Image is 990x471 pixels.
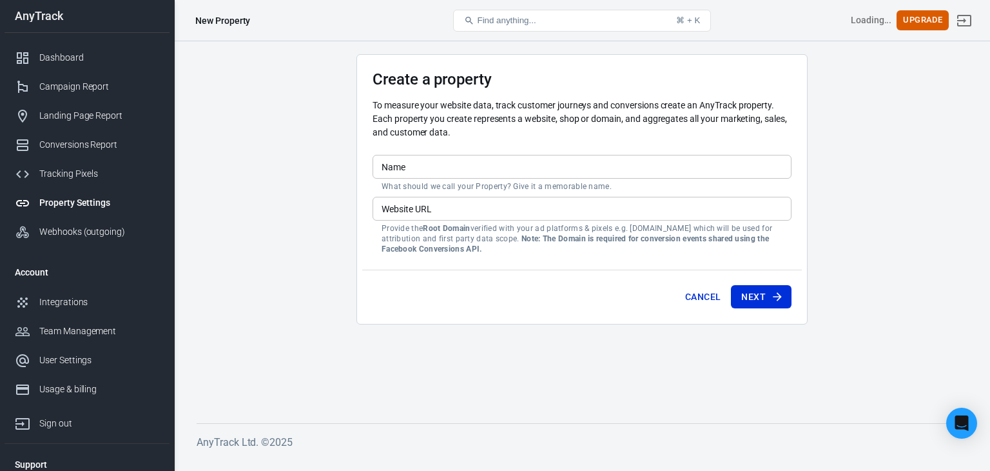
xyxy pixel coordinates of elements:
div: Landing Page Report [39,109,159,123]
a: Sign out [5,404,170,438]
h3: Create a property [373,70,791,88]
div: Team Management [39,325,159,338]
a: Usage & billing [5,375,170,404]
div: Webhooks (outgoing) [39,225,159,239]
h6: AnyTrack Ltd. © 2025 [197,434,967,450]
div: Open Intercom Messenger [946,408,977,439]
p: What should we call your Property? Give it a memorable name. [382,181,782,192]
div: User Settings [39,354,159,367]
span: Find anything... [477,15,536,25]
p: To measure your website data, track customer journeys and conversions create an AnyTrack property... [373,99,791,139]
a: Campaign Report [5,72,170,101]
a: Team Management [5,317,170,346]
button: Upgrade [897,10,949,30]
strong: Note: The Domain is required for conversion events shared using the Facebook Conversions API. [382,234,769,254]
div: Property Settings [39,196,159,210]
div: AnyTrack [5,10,170,22]
strong: Root Domain [423,224,470,233]
div: Usage & billing [39,383,159,396]
div: ⌘ + K [676,15,700,25]
div: Campaign Report [39,80,159,94]
li: Account [5,257,170,288]
a: User Settings [5,346,170,375]
button: Cancel [680,285,726,309]
a: Landing Page Report [5,101,170,130]
input: example.com [373,197,791,221]
p: Provide the verified with your ad platforms & pixels e.g. [DOMAIN_NAME] which will be used for at... [382,223,782,254]
div: New Property [195,14,250,27]
button: Next [731,285,791,309]
a: Property Settings [5,188,170,217]
div: Sign out [39,417,159,430]
button: Find anything...⌘ + K [453,10,711,32]
a: Conversions Report [5,130,170,159]
div: Conversions Report [39,138,159,152]
a: Tracking Pixels [5,159,170,188]
div: Integrations [39,296,159,309]
div: Account id: <> [851,14,892,27]
div: Dashboard [39,51,159,65]
input: Your Website Name [373,155,791,179]
div: Tracking Pixels [39,167,159,181]
a: Integrations [5,288,170,317]
a: Dashboard [5,43,170,72]
a: Sign out [949,5,980,36]
a: Webhooks (outgoing) [5,217,170,246]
